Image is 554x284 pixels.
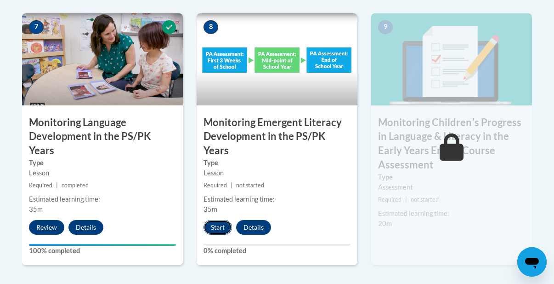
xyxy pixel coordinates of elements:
label: Type [204,158,350,168]
img: Course Image [371,13,532,105]
div: Lesson [204,168,350,178]
h3: Monitoring Childrenʹs Progress in Language & Literacy in the Early Years End of Course Assessment [371,116,532,172]
button: Review [29,220,64,235]
div: Assessment [378,182,525,192]
span: 35m [29,205,43,213]
span: 35m [204,205,217,213]
label: Type [378,172,525,182]
span: 7 [29,20,44,34]
span: 8 [204,20,218,34]
div: Estimated learning time: [204,194,350,204]
button: Details [68,220,103,235]
span: not started [236,182,264,189]
span: | [231,182,232,189]
iframe: Button to launch messaging window [517,247,547,277]
span: | [56,182,58,189]
label: 0% completed [204,246,350,256]
span: not started [411,196,439,203]
span: completed [62,182,89,189]
span: Required [29,182,52,189]
img: Course Image [22,13,183,105]
span: Required [204,182,227,189]
h3: Monitoring Language Development in the PS/PK Years [22,116,183,158]
span: Required [378,196,401,203]
div: Estimated learning time: [29,194,176,204]
button: Start [204,220,232,235]
div: Your progress [29,244,176,246]
span: 9 [378,20,393,34]
span: | [405,196,407,203]
button: Details [236,220,271,235]
img: Course Image [197,13,357,105]
h3: Monitoring Emergent Literacy Development in the PS/PK Years [197,116,357,158]
span: 20m [378,220,392,227]
div: Lesson [29,168,176,178]
label: 100% completed [29,246,176,256]
div: Estimated learning time: [378,209,525,219]
label: Type [29,158,176,168]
